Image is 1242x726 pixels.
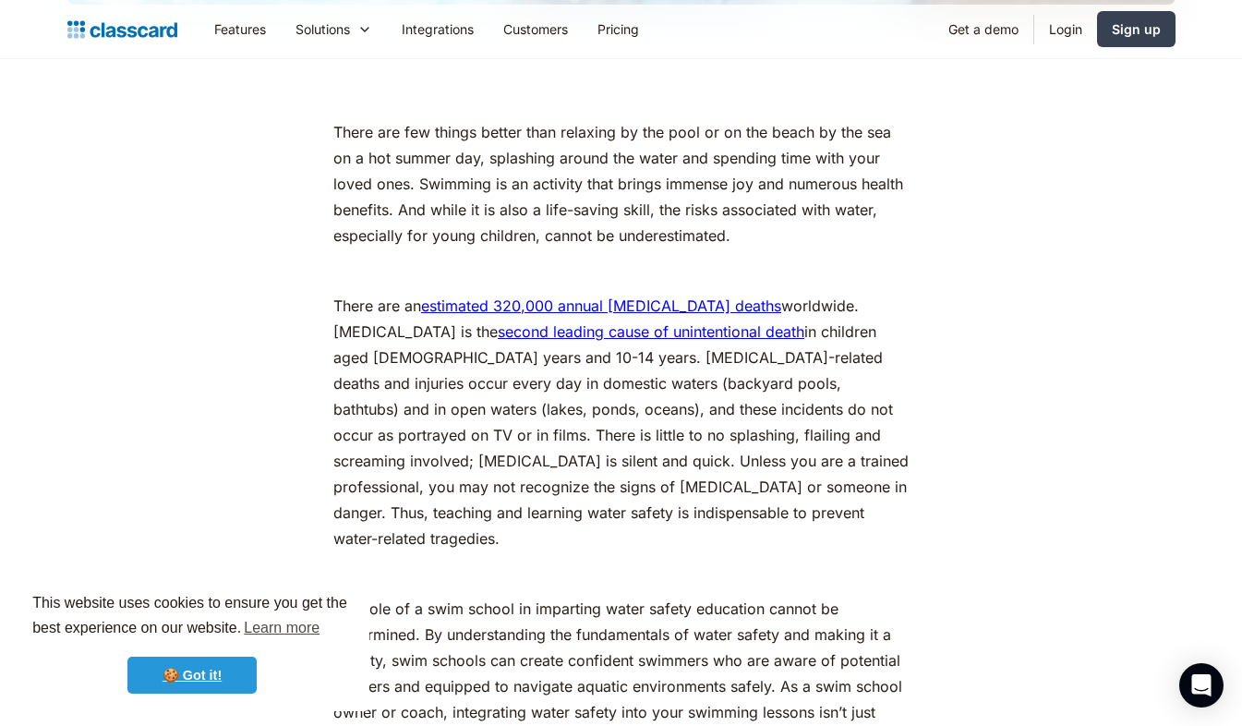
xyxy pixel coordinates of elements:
[583,8,654,50] a: Pricing
[15,575,369,711] div: cookieconsent
[67,17,177,42] a: home
[241,614,322,642] a: learn more about cookies
[1179,663,1224,708] div: Open Intercom Messenger
[498,322,804,341] a: second leading cause of unintentional death
[1034,8,1097,50] a: Login
[32,592,352,642] span: This website uses cookies to ensure you get the best experience on our website.
[488,8,583,50] a: Customers
[1112,19,1161,39] div: Sign up
[199,8,281,50] a: Features
[333,561,909,587] p: ‍
[934,8,1033,50] a: Get a demo
[333,119,909,248] p: There are few things better than relaxing by the pool or on the beach by the sea on a hot summer ...
[387,8,488,50] a: Integrations
[421,296,781,315] a: estimated 320,000 annual [MEDICAL_DATA] deaths
[1097,11,1176,47] a: Sign up
[127,657,257,694] a: dismiss cookie message
[333,258,909,284] p: ‍
[333,293,909,551] p: There are an worldwide. [MEDICAL_DATA] is the in children aged [DEMOGRAPHIC_DATA] years and 10-14...
[295,19,350,39] div: Solutions
[281,8,387,50] div: Solutions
